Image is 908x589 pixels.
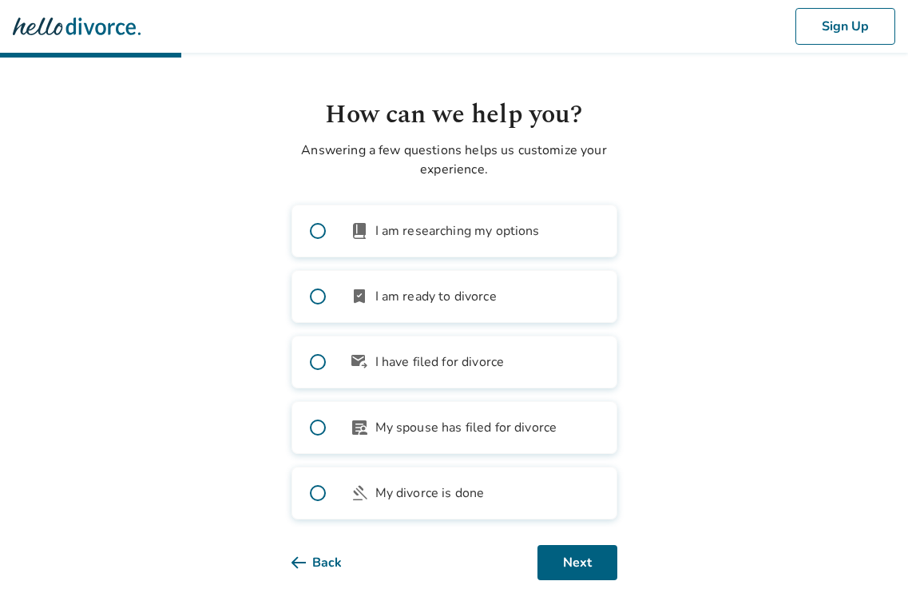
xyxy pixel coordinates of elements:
[291,141,617,179] p: Answering a few questions helps us customize your experience.
[375,287,497,306] span: I am ready to divorce
[350,484,369,503] span: gavel
[13,10,141,42] img: Hello Divorce Logo
[375,484,485,503] span: My divorce is done
[350,287,369,306] span: bookmark_check
[375,352,505,372] span: I have filed for divorce
[291,96,617,134] h1: How can we help you?
[350,352,369,372] span: outgoing_mail
[350,221,369,241] span: book_2
[350,418,369,437] span: article_person
[795,8,895,45] button: Sign Up
[291,545,367,580] button: Back
[537,545,617,580] button: Next
[375,418,557,437] span: My spouse has filed for divorce
[375,221,540,241] span: I am researching my options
